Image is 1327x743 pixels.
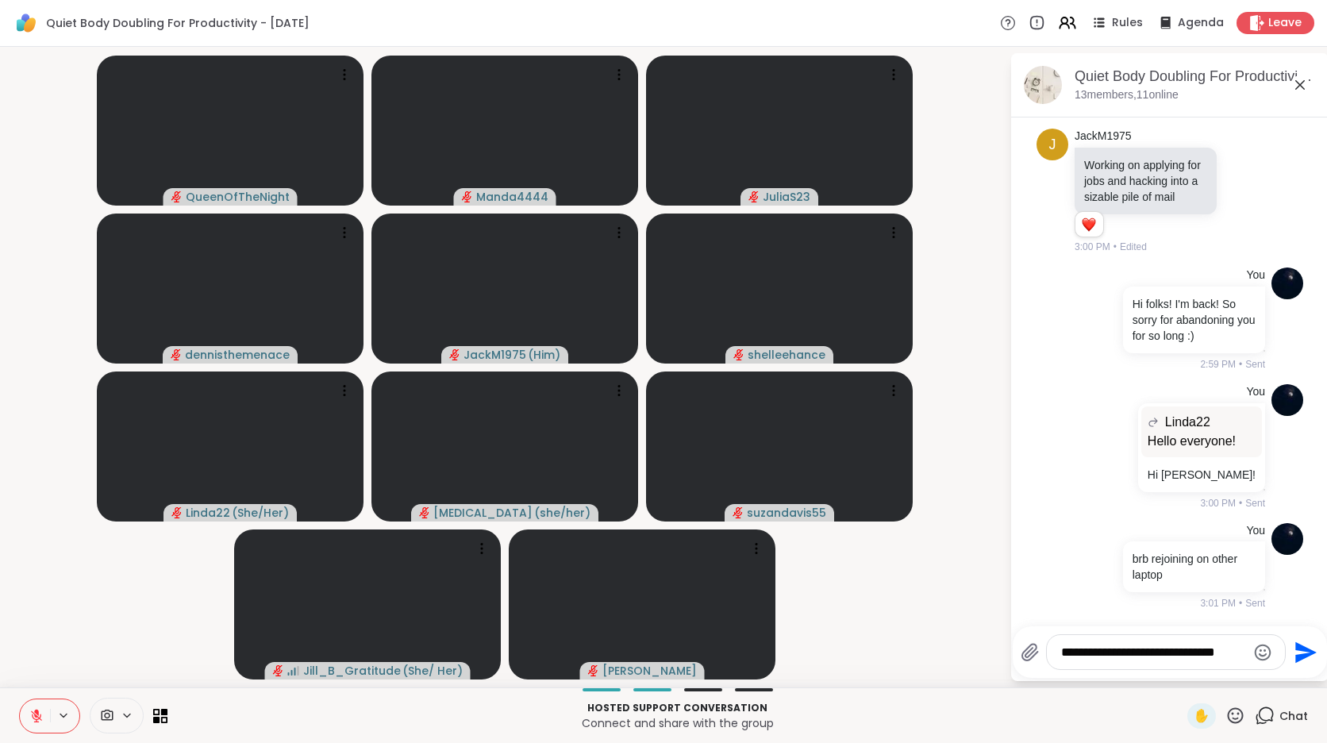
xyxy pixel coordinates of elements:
span: Sent [1245,357,1265,371]
span: audio-muted [588,665,599,676]
span: audio-muted [733,507,744,518]
p: brb rejoining on other laptop [1133,551,1256,583]
span: • [1239,357,1242,371]
span: JackM1975 [463,347,526,363]
div: Reaction list [1075,212,1103,237]
a: JackM1975 [1075,129,1132,144]
span: audio-muted [419,507,430,518]
span: 2:59 PM [1200,357,1236,371]
span: • [1239,596,1242,610]
span: Quiet Body Doubling For Productivity - [DATE] [46,15,310,31]
span: ( Him ) [528,347,560,363]
p: Connect and share with the group [177,715,1178,731]
h4: You [1246,384,1265,400]
span: Linda22 [1165,413,1210,432]
span: suzandavis55 [747,505,826,521]
span: JuliaS23 [763,189,810,205]
span: Edited [1120,240,1147,254]
span: audio-muted [733,349,744,360]
span: ( She/Her ) [232,505,289,521]
span: audio-muted [273,665,284,676]
span: Manda4444 [476,189,548,205]
p: Hosted support conversation [177,701,1178,715]
button: Reactions: love [1080,218,1097,231]
span: QueenOfTheNight [186,189,290,205]
span: 3:00 PM [1075,240,1110,254]
img: ShareWell Logomark [13,10,40,37]
span: [MEDICAL_DATA] [433,505,533,521]
span: 3:01 PM [1200,596,1236,610]
button: Emoji picker [1253,643,1272,662]
span: ✋ [1194,706,1210,726]
p: Hi folks! I'm back! So sorry for abandoning you for so long :) [1133,296,1256,344]
p: Working on applying for jobs and hacking into a sizable pile of mail [1084,157,1207,205]
span: audio-muted [171,507,183,518]
div: Quiet Body Doubling For Productivity - [DATE] [1075,67,1316,87]
span: audio-muted [171,191,183,202]
span: 3:00 PM [1200,496,1236,510]
h4: You [1246,268,1265,283]
span: Sent [1245,496,1265,510]
span: Linda22 [186,505,230,521]
span: Sent [1245,596,1265,610]
p: 13 members, 11 online [1075,87,1179,103]
span: ( She/ Her ) [402,663,463,679]
img: https://sharewell-space-live.sfo3.digitaloceanspaces.com/user-generated/d7277878-0de6-43a2-a937-4... [1271,268,1303,299]
span: • [1114,240,1117,254]
button: Send [1286,634,1321,670]
img: https://sharewell-space-live.sfo3.digitaloceanspaces.com/user-generated/d7277878-0de6-43a2-a937-4... [1271,384,1303,416]
p: Hi [PERSON_NAME]! [1148,467,1256,483]
span: [PERSON_NAME] [602,663,697,679]
textarea: Type your message [1061,645,1246,660]
span: Jill_B_Gratitude [303,663,401,679]
h4: You [1246,523,1265,539]
span: shelleehance [748,347,825,363]
span: audio-muted [462,191,473,202]
span: audio-muted [171,349,182,360]
span: Agenda [1178,15,1224,31]
img: https://sharewell-space-live.sfo3.digitaloceanspaces.com/user-generated/d7277878-0de6-43a2-a937-4... [1271,523,1303,555]
span: • [1239,496,1242,510]
p: Hello everyone! [1148,432,1256,451]
span: audio-muted [748,191,760,202]
span: J [1049,134,1056,156]
span: audio-muted [449,349,460,360]
span: dennisthemenace [185,347,290,363]
span: Rules [1112,15,1143,31]
img: Quiet Body Doubling For Productivity - Friday, Oct 10 [1024,66,1062,104]
span: ( she/her ) [534,505,590,521]
span: Chat [1279,708,1308,724]
span: Leave [1268,15,1302,31]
